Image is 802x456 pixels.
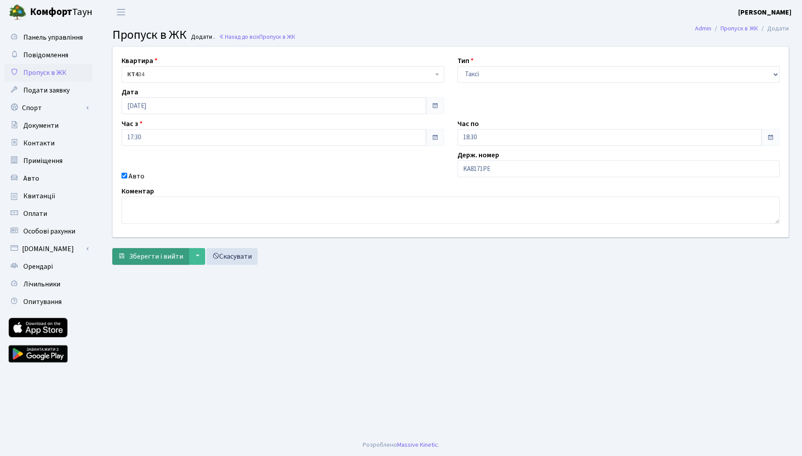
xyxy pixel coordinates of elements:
span: Квитанції [23,191,55,201]
a: Пропуск в ЖК [721,24,758,33]
span: <b>КТ4</b>&nbsp;&nbsp;&nbsp;34 [121,66,444,83]
label: Авто [129,171,144,182]
a: Лічильники [4,275,92,293]
a: [DOMAIN_NAME] [4,240,92,258]
span: Особові рахунки [23,226,75,236]
label: Тип [457,56,474,66]
a: Особові рахунки [4,222,92,240]
a: Massive Kinetic [397,440,438,449]
a: Документи [4,117,92,134]
label: Квартира [121,56,158,66]
a: Пропуск в ЖК [4,64,92,82]
a: Опитування [4,293,92,311]
small: Додати . [189,33,215,41]
a: Назад до всіхПропуск в ЖК [219,33,295,41]
span: Лічильники [23,279,60,289]
button: Переключити навігацію [110,5,132,19]
span: Опитування [23,297,62,307]
button: Зберегти і вийти [112,248,189,265]
span: Приміщення [23,156,63,166]
div: Розроблено . [363,440,439,450]
span: Панель управління [23,33,83,42]
b: КТ4 [127,70,138,79]
a: Авто [4,170,92,187]
span: Орендарі [23,262,53,271]
span: Авто [23,174,39,183]
span: Таун [30,5,92,20]
a: Подати заявку [4,82,92,99]
a: Приміщення [4,152,92,170]
label: Час з [121,119,143,129]
a: Контакти [4,134,92,152]
span: Оплати [23,209,47,219]
span: Зберегти і вийти [129,252,183,261]
span: Пропуск в ЖК [23,68,66,78]
a: Квитанції [4,187,92,205]
span: Пропуск в ЖК [259,33,295,41]
a: Повідомлення [4,46,92,64]
label: Коментар [121,186,154,196]
li: Додати [758,24,789,33]
span: <b>КТ4</b>&nbsp;&nbsp;&nbsp;34 [127,70,433,79]
nav: breadcrumb [682,19,802,38]
a: [PERSON_NAME] [738,7,791,18]
a: Панель управління [4,29,92,46]
span: Подати заявку [23,85,70,95]
b: [PERSON_NAME] [738,7,791,17]
input: AA0001AA [457,160,780,177]
label: Час по [457,119,479,129]
img: logo.png [9,4,26,21]
a: Admin [695,24,711,33]
span: Документи [23,121,59,130]
span: Пропуск в ЖК [112,26,187,44]
b: Комфорт [30,5,72,19]
label: Дата [121,87,138,97]
span: Повідомлення [23,50,68,60]
a: Скасувати [206,248,258,265]
a: Орендарі [4,258,92,275]
a: Оплати [4,205,92,222]
label: Держ. номер [457,150,499,160]
span: Контакти [23,138,55,148]
a: Спорт [4,99,92,117]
